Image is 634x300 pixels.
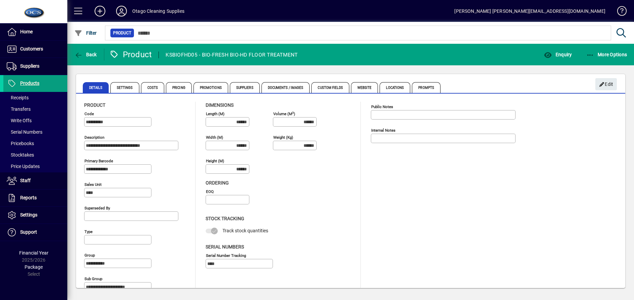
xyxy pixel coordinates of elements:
[7,164,40,169] span: Price Updates
[206,244,244,249] span: Serial Numbers
[586,52,627,57] span: More Options
[83,82,109,93] span: Details
[454,6,605,16] div: [PERSON_NAME] [PERSON_NAME][EMAIL_ADDRESS][DOMAIN_NAME]
[3,115,67,126] a: Write Offs
[20,212,37,218] span: Settings
[206,159,224,163] mat-label: Height (m)
[612,1,626,23] a: Knowledge Base
[311,82,349,93] span: Custom Fields
[84,229,93,234] mat-label: Type
[3,190,67,206] a: Reports
[3,172,67,189] a: Staff
[3,58,67,75] a: Suppliers
[371,104,393,109] mat-label: Public Notes
[206,102,234,108] span: Dimensions
[84,276,102,281] mat-label: Sub group
[3,149,67,161] a: Stocktakes
[412,82,441,93] span: Prompts
[20,63,39,69] span: Suppliers
[141,82,165,93] span: Costs
[3,103,67,115] a: Transfers
[3,41,67,58] a: Customers
[20,229,37,235] span: Support
[206,135,223,140] mat-label: Width (m)
[193,82,228,93] span: Promotions
[74,30,97,36] span: Filter
[206,189,214,194] mat-label: EOQ
[84,111,94,116] mat-label: Code
[351,82,378,93] span: Website
[261,82,310,93] span: Documents / Images
[111,5,132,17] button: Profile
[7,118,32,123] span: Write Offs
[544,52,572,57] span: Enquiry
[84,102,105,108] span: Product
[7,129,42,135] span: Serial Numbers
[230,82,260,93] span: Suppliers
[206,180,229,186] span: Ordering
[3,138,67,149] a: Pricebooks
[7,141,34,146] span: Pricebooks
[585,48,629,61] button: More Options
[3,161,67,172] a: Price Updates
[3,207,67,224] a: Settings
[73,48,99,61] button: Back
[20,80,39,86] span: Products
[206,111,224,116] mat-label: Length (m)
[166,49,297,60] div: KSBIOFHD05 - BIO-FRESH BIO-HD FLOOR TREATMENT
[84,206,110,210] mat-label: Superseded by
[371,128,395,133] mat-label: Internal Notes
[20,29,33,34] span: Home
[19,250,48,256] span: Financial Year
[3,126,67,138] a: Serial Numbers
[3,24,67,40] a: Home
[206,253,246,258] mat-label: Serial Number tracking
[292,111,294,114] sup: 3
[380,82,410,93] span: Locations
[3,92,67,103] a: Receipts
[20,178,31,183] span: Staff
[166,82,192,93] span: Pricing
[542,48,573,61] button: Enquiry
[20,195,37,200] span: Reports
[84,182,102,187] mat-label: Sales unit
[25,264,43,270] span: Package
[595,78,617,90] button: Edit
[273,111,295,116] mat-label: Volume (m )
[7,106,31,112] span: Transfers
[109,49,152,60] div: Product
[7,152,34,158] span: Stocktakes
[89,5,111,17] button: Add
[73,27,99,39] button: Filter
[67,48,104,61] app-page-header-button: Back
[206,216,244,221] span: Stock Tracking
[20,46,43,52] span: Customers
[273,135,293,140] mat-label: Weight (Kg)
[113,30,131,36] span: Product
[84,135,104,140] mat-label: Description
[84,159,113,163] mat-label: Primary barcode
[84,253,95,258] mat-label: Group
[74,52,97,57] span: Back
[132,6,184,16] div: Otago Cleaning Supplies
[599,79,613,90] span: Edit
[3,224,67,241] a: Support
[110,82,139,93] span: Settings
[7,95,29,100] span: Receipts
[222,228,268,233] span: Track stock quantities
